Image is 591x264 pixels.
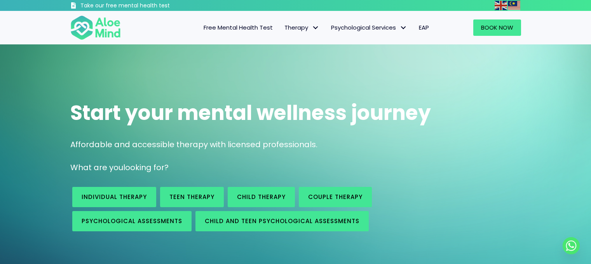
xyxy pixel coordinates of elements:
[331,23,407,32] span: Psychological Services
[398,22,409,33] span: Psychological Services: submenu
[279,19,325,36] a: TherapyTherapy: submenu
[160,187,224,207] a: Teen Therapy
[284,23,319,32] span: Therapy
[481,23,513,32] span: Book Now
[205,217,359,225] span: Child and Teen Psychological assessments
[310,22,321,33] span: Therapy: submenu
[70,139,521,150] p: Affordable and accessible therapy with licensed professionals.
[495,1,508,10] a: English
[413,19,435,36] a: EAP
[308,193,363,201] span: Couple therapy
[82,193,147,201] span: Individual therapy
[70,99,431,127] span: Start your mental wellness journey
[80,2,211,10] h3: Take our free mental health test
[563,237,580,254] a: Whatsapp
[419,23,429,32] span: EAP
[72,187,156,207] a: Individual therapy
[198,19,279,36] a: Free Mental Health Test
[508,1,521,10] a: Malay
[131,19,435,36] nav: Menu
[228,187,295,207] a: Child Therapy
[82,217,182,225] span: Psychological assessments
[508,1,520,10] img: ms
[70,162,123,173] span: What are you
[204,23,273,32] span: Free Mental Health Test
[473,19,521,36] a: Book Now
[237,193,286,201] span: Child Therapy
[70,2,211,11] a: Take our free mental health test
[495,1,507,10] img: en
[195,211,369,231] a: Child and Teen Psychological assessments
[325,19,413,36] a: Psychological ServicesPsychological Services: submenu
[299,187,372,207] a: Couple therapy
[72,211,192,231] a: Psychological assessments
[169,193,214,201] span: Teen Therapy
[123,162,169,173] span: looking for?
[70,15,121,40] img: Aloe mind Logo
